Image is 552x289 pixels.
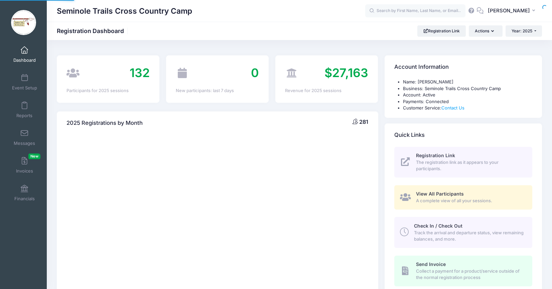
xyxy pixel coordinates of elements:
[416,159,525,172] span: The registration link as it appears to your participants.
[9,181,40,205] a: Financials
[488,7,530,14] span: [PERSON_NAME]
[416,191,464,197] span: View All Participants
[416,261,446,267] span: Send Invoice
[14,140,35,146] span: Messages
[14,196,35,202] span: Financials
[130,65,150,80] span: 132
[57,3,192,19] h1: Seminole Trails Cross Country Camp
[16,168,33,174] span: Invoices
[403,105,532,111] li: Customer Service:
[484,3,542,19] button: [PERSON_NAME]
[414,223,462,229] span: Check In / Check Out
[9,43,40,66] a: Dashboard
[403,85,532,92] li: Business: Seminole Trails Cross Country Camp
[416,268,525,281] span: Collect a payment for a product/service outside of the normal registration process
[13,57,36,63] span: Dashboard
[11,10,36,35] img: Seminole Trails Cross Country Camp
[414,230,525,243] span: Track the arrival and departure status, view remaining balances, and more.
[394,58,449,77] h4: Account Information
[403,98,532,105] li: Payments: Connected
[66,87,150,94] div: Participants for 2025 sessions
[9,98,40,121] a: Reports
[506,25,542,37] button: Year: 2025
[512,28,532,33] span: Year: 2025
[441,105,464,110] a: Contact Us
[416,153,455,158] span: Registration Link
[176,87,259,94] div: New participants: last 7 days
[324,65,368,80] span: $27,163
[469,25,502,37] button: Actions
[403,79,532,85] li: Name: [PERSON_NAME]
[9,70,40,94] a: Event Setup
[394,256,532,286] a: Send Invoice Collect a payment for a product/service outside of the normal registration process
[403,92,532,98] li: Account: Active
[16,113,32,118] span: Reports
[57,27,130,34] h1: Registration Dashboard
[365,4,465,18] input: Search by First Name, Last Name, or Email...
[28,154,40,159] span: New
[66,113,143,132] h4: 2025 Registrations by Month
[416,198,525,204] span: A complete view of all your sessions.
[251,65,259,80] span: 0
[285,87,368,94] div: Revenue for 2025 sessions
[417,25,466,37] a: Registration Link
[394,125,425,144] h4: Quick Links
[9,126,40,149] a: Messages
[394,147,532,178] a: Registration Link The registration link as it appears to your participants.
[394,185,532,210] a: View All Participants A complete view of all your sessions.
[394,217,532,248] a: Check In / Check Out Track the arrival and departure status, view remaining balances, and more.
[359,118,368,125] span: 281
[9,154,40,177] a: InvoicesNew
[12,85,37,91] span: Event Setup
